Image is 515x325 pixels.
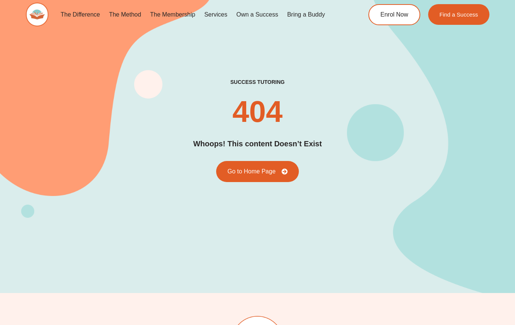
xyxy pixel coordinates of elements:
a: Own a Success [232,6,283,23]
span: Go to Home Page [227,169,276,175]
h2: success tutoring [230,79,285,85]
a: Bring a Buddy [283,6,330,23]
a: Services [200,6,232,23]
a: The Difference [56,6,105,23]
span: Find a Success [439,12,478,17]
h2: Whoops! This content Doesn’t Exist [193,138,322,150]
span: Enrol Now [380,12,408,18]
a: The Method [105,6,145,23]
a: Enrol Now [368,4,420,25]
a: Find a Success [428,4,489,25]
a: Go to Home Page [216,161,299,182]
h2: 404 [232,97,282,127]
nav: Menu [56,6,342,23]
a: The Membership [145,6,200,23]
